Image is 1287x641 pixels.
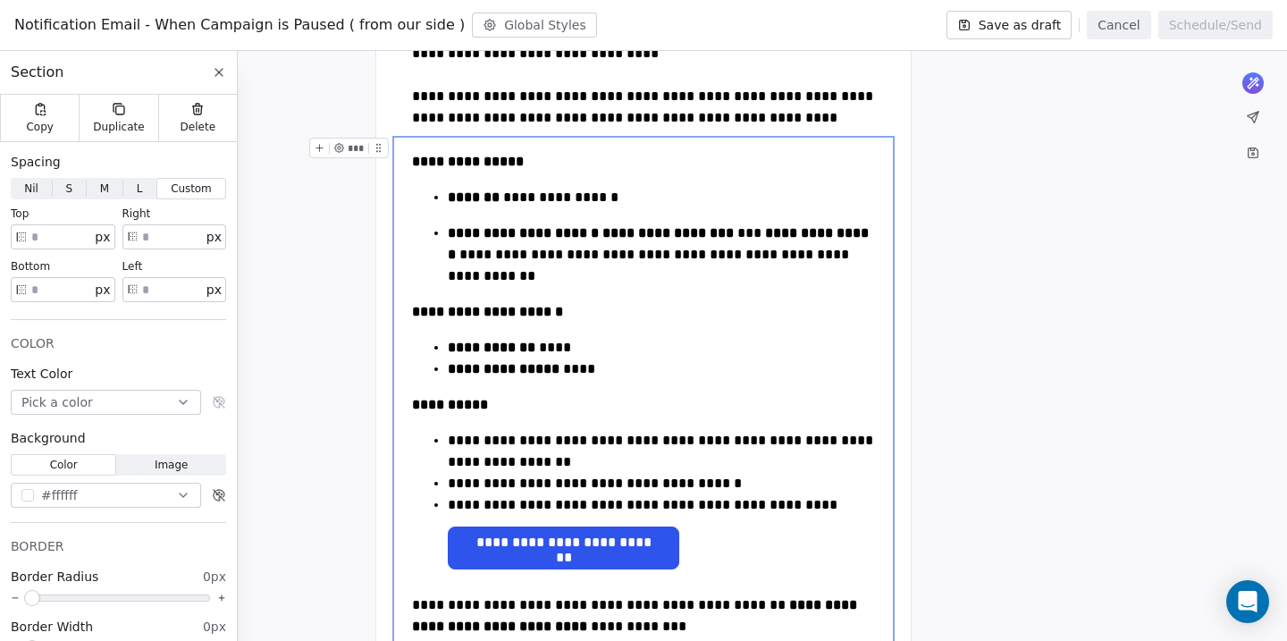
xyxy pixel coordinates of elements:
div: bottom [11,259,115,274]
span: Notification Email - When Campaign is Paused ( from our side ) [14,14,465,36]
span: Nil [24,181,38,197]
button: Save as draft [946,11,1072,39]
span: 0px [203,568,226,586]
span: px [95,281,110,299]
span: Border Radius [11,568,98,586]
div: BORDER [11,537,226,555]
button: Pick a color [11,390,201,415]
span: Copy [26,120,54,134]
span: Image [155,457,189,473]
span: Background [11,429,86,447]
span: Delete [181,120,216,134]
span: Spacing [11,153,61,171]
div: Open Intercom Messenger [1226,580,1269,623]
span: 0px [203,618,226,636]
span: px [95,228,110,247]
span: #ffffff [41,486,78,505]
button: Global Styles [472,13,597,38]
div: left [122,259,227,274]
div: COLOR [11,334,226,352]
span: S [65,181,72,197]
span: M [100,181,109,197]
span: Border Width [11,618,93,636]
span: px [206,281,222,299]
span: Section [11,62,63,83]
div: right [122,207,227,221]
span: L [137,181,143,197]
button: #ffffff [11,483,201,508]
span: Text Color [11,365,72,383]
div: top [11,207,115,221]
span: Duplicate [93,120,144,134]
button: Cancel [1087,11,1150,39]
button: Schedule/Send [1158,11,1273,39]
span: px [206,228,222,247]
